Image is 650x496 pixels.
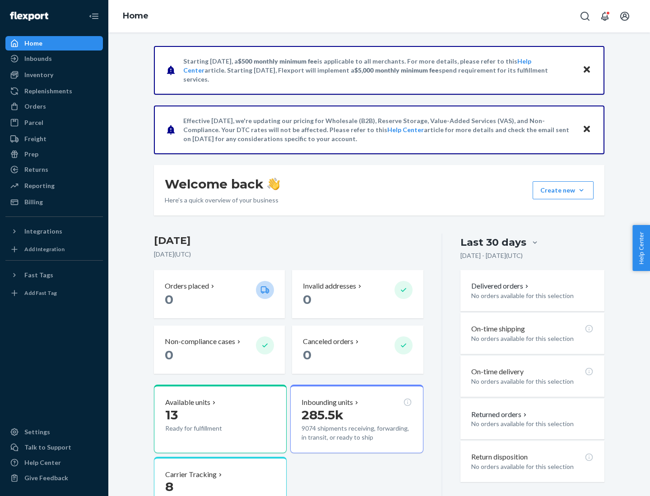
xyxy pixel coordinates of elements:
[116,3,156,29] ol: breadcrumbs
[5,224,103,239] button: Integrations
[5,147,103,161] a: Prep
[303,281,356,291] p: Invalid addresses
[24,70,53,79] div: Inventory
[387,126,424,133] a: Help Center
[165,479,173,494] span: 8
[5,51,103,66] a: Inbounds
[302,424,412,442] p: 9074 shipments receiving, forwarding, in transit, or ready to ship
[303,336,353,347] p: Canceled orders
[581,64,593,77] button: Close
[10,12,48,21] img: Flexport logo
[292,270,423,318] button: Invalid addresses 0
[154,270,285,318] button: Orders placed 0
[5,242,103,257] a: Add Integration
[471,324,525,334] p: On-time shipping
[290,385,423,453] button: Inbounding units285.5k9074 shipments receiving, forwarding, in transit, or ready to ship
[471,462,594,471] p: No orders available for this selection
[165,469,217,480] p: Carrier Tracking
[238,57,317,65] span: $500 monthly minimum fee
[24,150,38,159] div: Prep
[123,11,149,21] a: Home
[165,281,209,291] p: Orders placed
[5,115,103,130] a: Parcel
[471,452,528,462] p: Return disposition
[471,291,594,300] p: No orders available for this selection
[303,347,311,363] span: 0
[24,458,61,467] div: Help Center
[24,289,57,297] div: Add Fast Tag
[165,292,173,307] span: 0
[5,195,103,209] a: Billing
[5,455,103,470] a: Help Center
[5,132,103,146] a: Freight
[5,99,103,114] a: Orders
[165,336,235,347] p: Non-compliance cases
[302,407,344,423] span: 285.5k
[471,409,529,420] button: Returned orders
[576,7,594,25] button: Open Search Box
[85,7,103,25] button: Close Navigation
[183,57,574,84] p: Starting [DATE], a is applicable to all merchants. For more details, please refer to this article...
[165,176,280,192] h1: Welcome back
[165,347,173,363] span: 0
[292,326,423,374] button: Canceled orders 0
[616,7,634,25] button: Open account menu
[471,419,594,428] p: No orders available for this selection
[24,197,43,207] div: Billing
[24,181,55,190] div: Reporting
[471,377,594,386] p: No orders available for this selection
[267,178,280,190] img: hand-wave emoji
[354,66,439,74] span: $5,000 monthly minimum fee
[165,407,178,423] span: 13
[471,334,594,343] p: No orders available for this selection
[165,424,249,433] p: Ready for fulfillment
[5,179,103,193] a: Reporting
[5,36,103,51] a: Home
[165,397,210,408] p: Available units
[24,245,65,253] div: Add Integration
[5,471,103,485] button: Give Feedback
[24,427,50,436] div: Settings
[24,271,53,280] div: Fast Tags
[154,385,287,453] button: Available units13Ready for fulfillment
[5,162,103,177] a: Returns
[24,134,46,143] div: Freight
[154,250,423,259] p: [DATE] ( UTC )
[24,102,46,111] div: Orders
[24,227,62,236] div: Integrations
[5,425,103,439] a: Settings
[533,181,594,199] button: Create new
[460,251,523,260] p: [DATE] - [DATE] ( UTC )
[154,326,285,374] button: Non-compliance cases 0
[581,123,593,136] button: Close
[471,367,524,377] p: On-time delivery
[5,268,103,282] button: Fast Tags
[24,473,68,482] div: Give Feedback
[302,397,353,408] p: Inbounding units
[632,225,650,271] button: Help Center
[24,87,72,96] div: Replenishments
[24,165,48,174] div: Returns
[24,443,71,452] div: Talk to Support
[5,440,103,455] a: Talk to Support
[460,235,526,249] div: Last 30 days
[5,68,103,82] a: Inventory
[154,234,423,248] h3: [DATE]
[183,116,574,143] p: Effective [DATE], we're updating our pricing for Wholesale (B2B), Reserve Storage, Value-Added Se...
[5,286,103,300] a: Add Fast Tag
[24,54,52,63] div: Inbounds
[24,39,42,48] div: Home
[5,84,103,98] a: Replenishments
[24,118,43,127] div: Parcel
[303,292,311,307] span: 0
[471,281,530,291] button: Delivered orders
[596,7,614,25] button: Open notifications
[165,196,280,205] p: Here’s a quick overview of your business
